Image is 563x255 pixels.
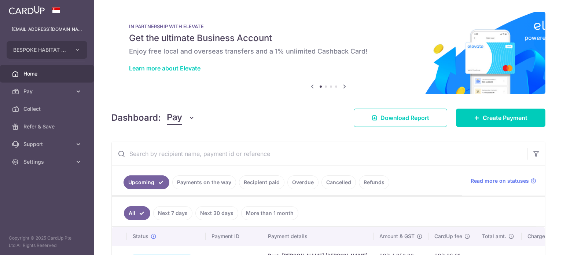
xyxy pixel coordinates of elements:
a: Next 7 days [153,206,192,220]
span: Pay [23,88,72,95]
span: CardUp fee [434,233,462,240]
p: IN PARTNERSHIP WITH ELEVATE [129,23,528,29]
th: Payment details [262,227,374,246]
img: Renovation banner [111,12,545,94]
a: Payments on the way [172,175,236,189]
a: Overdue [287,175,319,189]
a: Cancelled [321,175,356,189]
span: Total amt. [482,233,506,240]
a: All [124,206,150,220]
h5: Get the ultimate Business Account [129,32,528,44]
span: Support [23,141,72,148]
a: More than 1 month [241,206,298,220]
a: Refunds [359,175,389,189]
a: Recipient paid [239,175,284,189]
button: BESPOKE HABITAT B47KT PTE. LTD. [7,41,87,59]
span: Pay [167,111,182,125]
p: [EMAIL_ADDRESS][DOMAIN_NAME] [12,26,82,33]
input: Search by recipient name, payment id or reference [112,142,527,165]
h6: Enjoy free local and overseas transfers and a 1% unlimited Cashback Card! [129,47,528,56]
span: BESPOKE HABITAT B47KT PTE. LTD. [13,46,67,54]
a: Download Report [354,109,447,127]
th: Payment ID [206,227,262,246]
a: Next 30 days [195,206,238,220]
span: Download Report [380,113,429,122]
span: Status [133,233,148,240]
img: CardUp [9,6,45,15]
span: Charge date [527,233,558,240]
span: Amount & GST [379,233,415,240]
button: Pay [167,111,195,125]
span: Home [23,70,72,77]
a: Read more on statuses [471,177,536,185]
a: Learn more about Elevate [129,65,200,72]
span: Settings [23,158,72,165]
span: Read more on statuses [471,177,529,185]
iframe: Opens a widget where you can find more information [516,233,556,251]
span: Refer & Save [23,123,72,130]
a: Upcoming [124,175,169,189]
span: Collect [23,105,72,113]
h4: Dashboard: [111,111,161,124]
